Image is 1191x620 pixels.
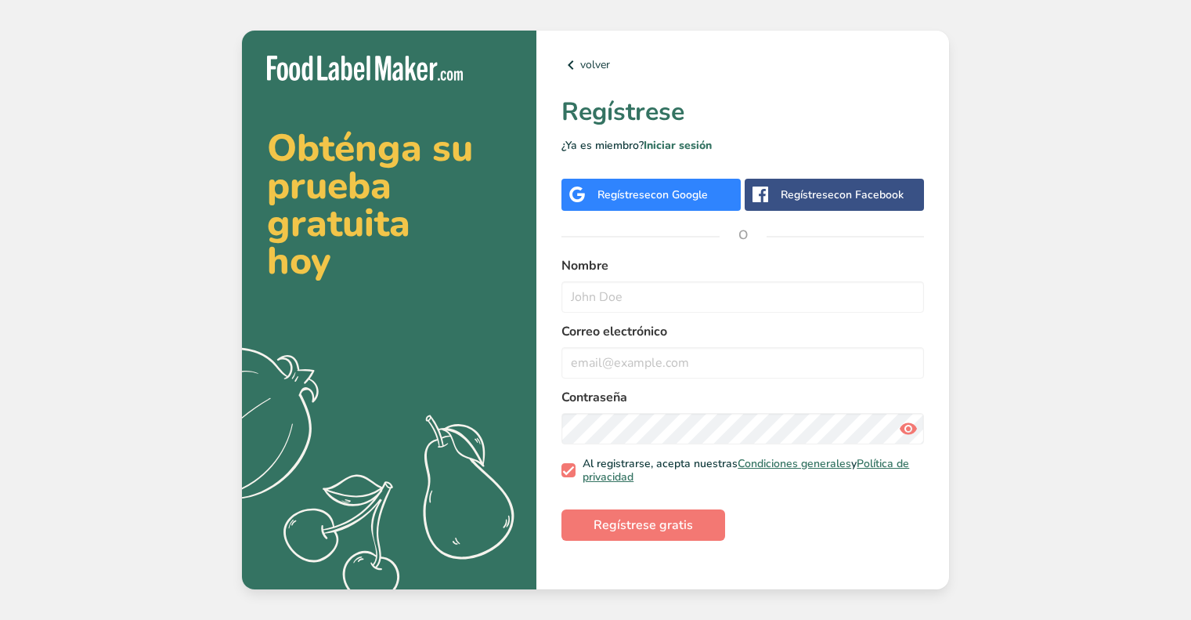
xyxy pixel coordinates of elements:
span: Al registrarse, acepta nuestras y [576,457,919,484]
a: volver [561,56,924,74]
h1: Regístrese [561,93,924,131]
a: Política de privacidad [583,456,909,485]
input: John Doe [561,281,924,313]
div: Regístrese [597,187,708,203]
img: Food Label Maker [267,56,463,82]
a: Iniciar sesión [644,138,712,153]
span: con Google [651,187,708,202]
span: con Facebook [834,187,904,202]
span: O [720,212,767,259]
p: ¿Ya es miembro? [561,137,924,154]
h2: Obténga su prueba gratuita hoy [267,129,511,280]
input: email@example.com [561,347,924,379]
span: Regístrese gratis [594,516,693,535]
a: Condiciones generales [738,456,851,471]
div: Regístrese [781,187,904,203]
button: Regístrese gratis [561,509,725,541]
label: Nombre [561,256,924,275]
label: Contraseña [561,388,924,407]
label: Correo electrónico [561,322,924,341]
